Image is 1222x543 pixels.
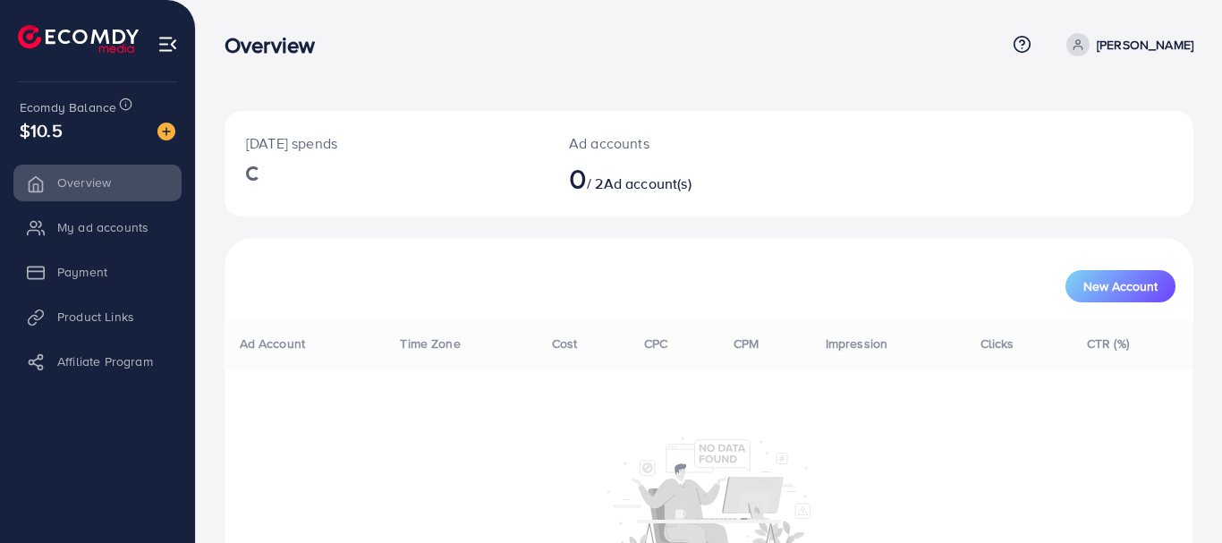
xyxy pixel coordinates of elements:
[246,132,526,154] p: [DATE] spends
[1065,270,1175,302] button: New Account
[569,132,768,154] p: Ad accounts
[1097,34,1193,55] p: [PERSON_NAME]
[604,174,692,193] span: Ad account(s)
[20,98,116,116] span: Ecomdy Balance
[225,32,329,58] h3: Overview
[20,117,63,143] span: $10.5
[569,161,768,195] h2: / 2
[18,25,139,53] img: logo
[569,157,587,199] span: 0
[157,123,175,140] img: image
[1059,33,1193,56] a: [PERSON_NAME]
[1083,280,1158,293] span: New Account
[157,34,178,55] img: menu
